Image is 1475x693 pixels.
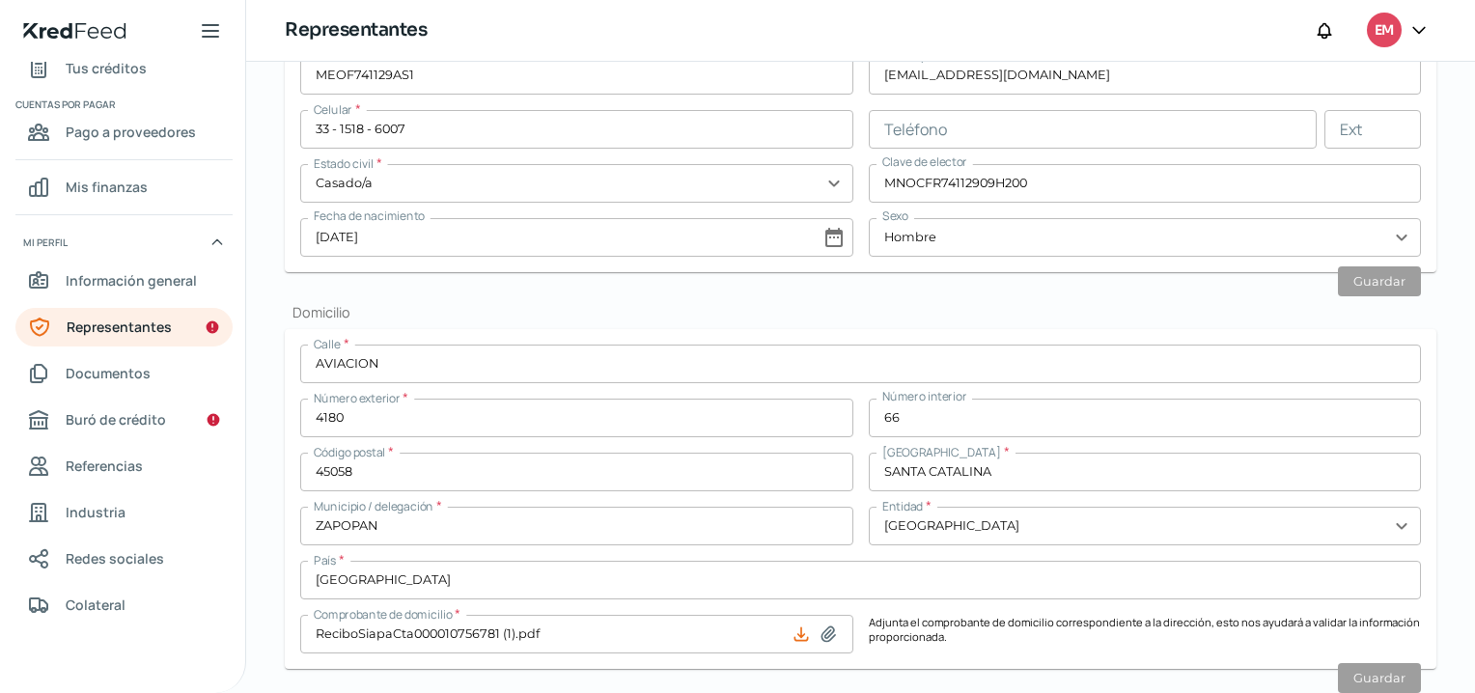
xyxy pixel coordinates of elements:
[15,168,233,207] a: Mis finanzas
[15,447,233,485] a: Referencias
[15,262,233,300] a: Información general
[15,354,233,393] a: Documentos
[314,336,341,352] span: Calle
[882,208,908,224] span: Sexo
[882,153,967,170] span: Clave de elector
[314,444,385,460] span: Código postal
[285,16,427,44] h1: Representantes
[314,101,352,118] span: Celular
[66,268,197,292] span: Información general
[314,208,425,224] span: Fecha de nacimiento
[66,361,151,385] span: Documentos
[314,155,374,172] span: Estado civil
[66,546,164,570] span: Redes sociales
[1338,266,1421,296] button: Guardar
[15,308,233,346] a: Representantes
[314,552,336,568] span: País
[1375,19,1393,42] span: EM
[66,56,147,80] span: Tus créditos
[314,390,400,406] span: Número exterior
[66,175,148,199] span: Mis finanzas
[285,303,1436,321] h2: Domicilio
[66,407,166,431] span: Buró de crédito
[66,454,143,478] span: Referencias
[23,234,68,251] span: Mi perfil
[882,444,1001,460] span: [GEOGRAPHIC_DATA]
[15,493,233,532] a: Industria
[67,315,172,339] span: Representantes
[66,500,125,524] span: Industria
[1338,663,1421,693] button: Guardar
[869,615,1422,653] p: Adjunta el comprobante de domicilio correspondiente a la dirección, esto nos ayudará a validar la...
[15,113,233,152] a: Pago a proveedores
[66,593,125,617] span: Colateral
[314,498,433,514] span: Municipio / delegación
[314,606,452,623] span: Comprobante de domicilio
[882,498,923,514] span: Entidad
[15,49,233,88] a: Tus créditos
[15,540,233,578] a: Redes sociales
[15,586,233,624] a: Colateral
[15,401,233,439] a: Buró de crédito
[66,120,196,144] span: Pago a proveedores
[15,96,230,113] span: Cuentas por pagar
[882,388,966,404] span: Número interior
